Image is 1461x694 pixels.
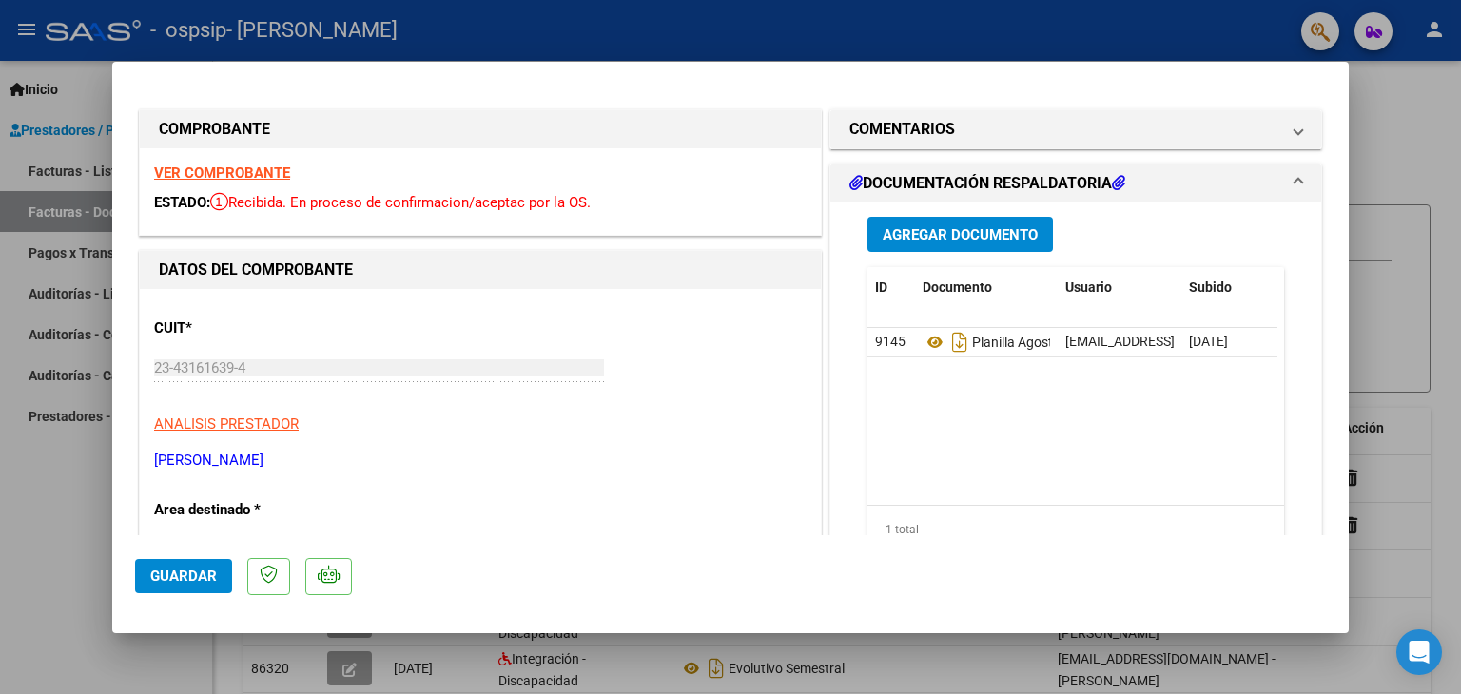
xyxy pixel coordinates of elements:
p: Area destinado * [154,499,350,521]
datatable-header-cell: ID [867,267,915,308]
span: ESTADO: [154,194,210,211]
div: 1 total [867,506,1284,553]
span: Usuario [1065,280,1112,295]
p: CUIT [154,318,350,339]
button: Agregar Documento [867,217,1053,252]
mat-expansion-panel-header: COMENTARIOS [830,110,1321,148]
span: Planilla Agosto [923,335,1061,350]
strong: COMPROBANTE [159,120,270,138]
span: Documento [923,280,992,295]
a: VER COMPROBANTE [154,164,290,182]
button: Guardar [135,559,232,593]
div: DOCUMENTACIÓN RESPALDATORIA [830,202,1321,597]
datatable-header-cell: Usuario [1058,267,1181,308]
span: [DATE] [1189,334,1228,349]
datatable-header-cell: Acción [1276,267,1372,308]
span: ANALISIS PRESTADOR [154,415,299,433]
p: [PERSON_NAME] [154,450,807,472]
datatable-header-cell: Subido [1181,267,1276,308]
h1: DOCUMENTACIÓN RESPALDATORIA [849,172,1125,195]
div: Open Intercom Messenger [1396,629,1442,675]
span: Subido [1189,280,1232,295]
datatable-header-cell: Documento [915,267,1058,308]
strong: DATOS DEL COMPROBANTE [159,260,353,279]
mat-expansion-panel-header: DOCUMENTACIÓN RESPALDATORIA [830,164,1321,202]
span: ID [875,280,887,295]
span: Recibida. En proceso de confirmacion/aceptac por la OS. [210,194,591,211]
h1: COMENTARIOS [849,118,955,141]
span: Agregar Documento [883,226,1038,243]
span: [EMAIL_ADDRESS][DOMAIN_NAME] - [PERSON_NAME] [1065,334,1388,349]
span: 91457 [875,334,913,349]
span: Guardar [150,568,217,585]
i: Descargar documento [947,327,972,357]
